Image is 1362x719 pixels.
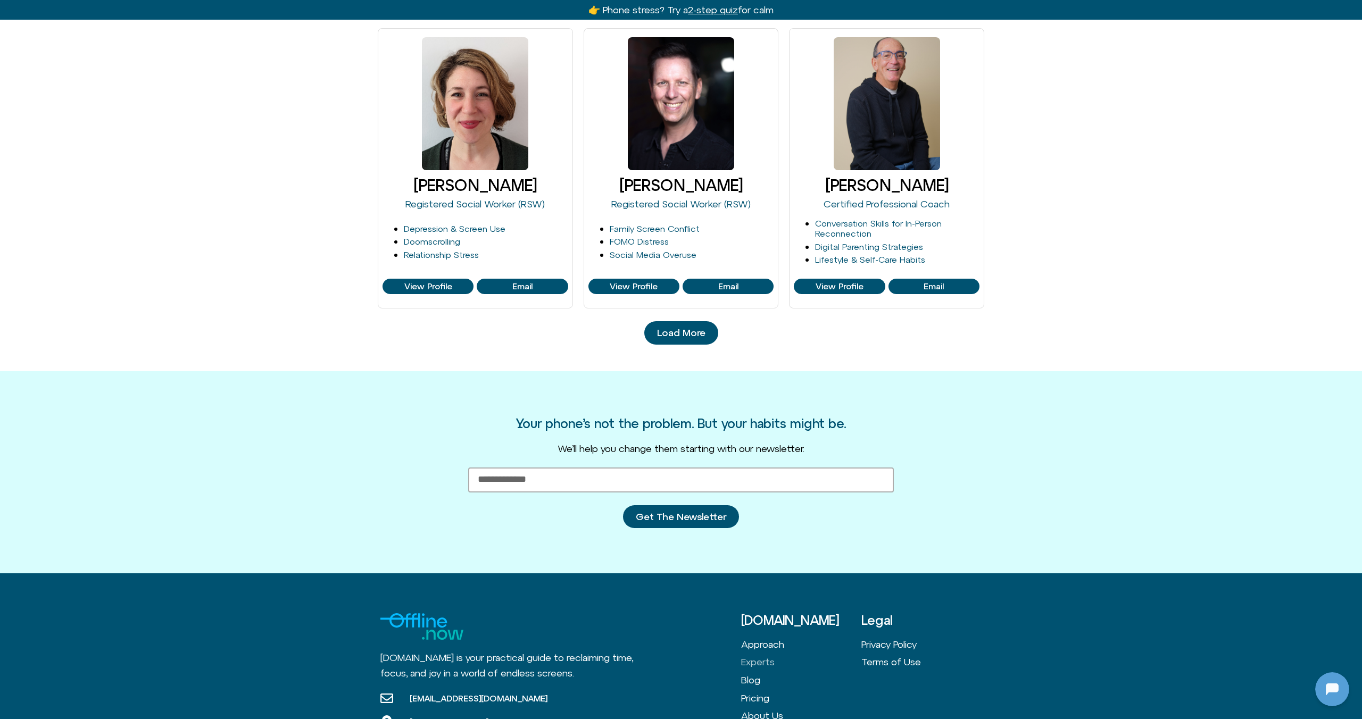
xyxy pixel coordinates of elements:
[380,652,633,679] span: [DOMAIN_NAME] is your practical guide to reclaiming time, focus, and joy in a world of endless sc...
[516,416,846,430] h3: Your phone’s not the problem. But your habits might be.
[636,512,726,522] span: Get The Newsletter
[741,689,861,707] a: Pricing
[657,328,705,338] span: Load More
[380,613,463,640] img: Logo for Offline.now with the text "Offline" in blue and "Now" in Green.
[380,692,547,705] a: [EMAIL_ADDRESS][DOMAIN_NAME]
[168,5,186,23] svg: Restart Conversation Button
[413,176,537,194] a: [PERSON_NAME]
[93,113,121,126] p: [DATE]
[644,321,718,345] a: Load More
[30,52,190,90] p: Looks like you’ve stepped away. No rush—just message me when you’re ready!
[3,249,18,264] img: N5FCcHC.png
[610,250,696,260] a: Social Media Overuse
[588,4,774,15] a: 👉 Phone stress? Try a2-step quizfor calm
[404,250,479,260] a: Relationship Stress
[3,3,210,25] button: Expand Header Button
[407,693,547,704] span: [EMAIL_ADDRESS][DOMAIN_NAME]
[30,170,190,260] p: Hey — nice to see you check in. When you say hi, I hear you’re present and open to a quick check....
[404,237,460,246] a: Doomscrolling
[588,279,679,295] a: View Profile of Larry Borins
[404,224,505,233] a: Depression & Screen Use
[383,279,474,295] a: View Profile of Jessie Kussin
[861,636,982,671] nav: Menu
[610,237,669,246] a: FOMO Distress
[741,636,861,654] a: Approach
[195,139,202,152] p: hi
[18,342,165,353] textarea: Message Input
[182,339,199,356] svg: Voice Input Button
[741,671,861,689] a: Blog
[610,224,700,233] a: Family Screen Conflict
[512,282,533,291] span: Email
[815,255,925,264] a: Lifestyle & Self-Care Habits
[10,5,27,22] img: N5FCcHC.png
[888,279,979,295] a: View Profile of Mark Diamond
[741,653,861,671] a: Experts
[1315,672,1349,706] iframe: Botpress
[825,176,949,194] a: [PERSON_NAME]
[3,23,18,38] img: N5FCcHC.png
[683,279,774,295] a: View Profile of Larry Borins
[477,279,568,295] a: View Profile of Jessie Kussin
[924,282,944,291] span: Email
[815,242,923,252] a: Digital Parenting Strategies
[619,176,743,194] a: [PERSON_NAME]
[861,613,982,627] h3: Legal
[30,278,190,316] p: I noticed you stepped away — no rush. Message me whenever you’re ready, I’m here to help.
[558,443,804,454] span: We’ll help you change them starting with our newsletter.
[816,282,863,291] span: View Profile
[815,219,942,238] a: Conversation Skills for In-Person Reconnection
[404,282,452,291] span: View Profile
[610,282,658,291] span: View Profile
[611,198,751,210] a: Registered Social Worker (RSW)
[623,505,739,529] button: Get The Newsletter
[3,80,18,95] img: N5FCcHC.png
[861,653,982,671] a: Terms of Use
[824,198,950,210] a: Certified Professional Coach
[741,613,861,627] h3: [DOMAIN_NAME]
[688,4,738,15] u: 2-step quiz
[186,5,204,23] svg: Close Chatbot Button
[31,7,163,21] h2: [DOMAIN_NAME]
[861,636,982,654] a: Privacy Policy
[3,305,18,320] img: N5FCcHC.png
[405,198,545,210] a: Registered Social Worker (RSW)
[794,279,885,295] a: View Profile of Mark Diamond
[718,282,738,291] span: Email
[468,467,894,541] form: New Form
